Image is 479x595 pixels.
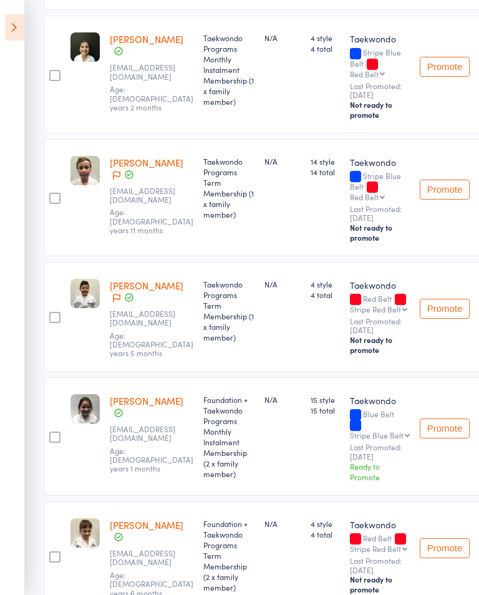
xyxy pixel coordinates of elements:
[350,410,410,439] div: Blue Belt
[110,518,183,531] a: [PERSON_NAME]
[110,186,191,205] small: renshaw_kate@hotmail.com
[70,156,100,185] img: image1678856334.png
[311,518,340,529] span: 4 style
[350,394,410,407] div: Taekwondo
[70,32,100,62] img: image1716359571.png
[264,394,301,405] div: N/A
[350,193,379,201] div: Red Belt
[350,48,410,77] div: Stripe Blue Belt
[203,32,254,107] div: Taekwondo Programs Monthly Instalment Membership (1 x family member)
[420,57,470,77] button: Promote
[70,394,100,423] img: image1669425750.png
[350,443,410,461] small: Last Promoted: [DATE]
[420,180,470,200] button: Promote
[110,63,191,81] small: soula.josevski@gmail.com
[110,279,183,292] a: [PERSON_NAME]
[350,70,379,78] div: Red Belt
[203,518,254,593] div: Foundation + Taekwondo Programs Term Membership (2 x family member)
[264,279,301,289] div: N/A
[350,205,410,223] small: Last Promoted: [DATE]
[264,518,301,529] div: N/A
[350,82,410,100] small: Last Promoted: [DATE]
[311,394,340,405] span: 15 style
[311,289,340,300] span: 4 total
[110,156,183,169] a: [PERSON_NAME]
[350,279,410,291] div: Taekwondo
[350,32,410,45] div: Taekwondo
[110,84,193,112] span: Age: [DEMOGRAPHIC_DATA] years 2 months
[350,431,404,439] div: Stripe Blue Belt
[311,156,340,167] span: 14 style
[350,335,410,355] div: Not ready to promote
[264,156,301,167] div: N/A
[350,294,410,313] div: Red Belt
[110,309,191,327] small: jinphoa@hotmail.com
[350,172,410,201] div: Stripe Blue Belt
[350,556,410,574] small: Last Promoted: [DATE]
[203,156,254,220] div: Taekwondo Programs Term Membership (1 x family member)
[203,394,254,479] div: Foundation + Taekwondo Programs Monthly Instalment Membership (2 x family member)
[110,445,193,474] span: Age: [DEMOGRAPHIC_DATA] years 1 months
[110,394,183,407] a: [PERSON_NAME]
[110,206,193,235] span: Age: [DEMOGRAPHIC_DATA] years 11 months
[70,518,100,548] img: image1665551928.png
[420,299,470,319] button: Promote
[350,305,401,313] div: Stripe Red Belt
[311,167,340,177] span: 14 total
[311,43,340,54] span: 4 total
[70,279,100,308] img: image1693613209.png
[350,100,410,120] div: Not ready to promote
[110,32,183,46] a: [PERSON_NAME]
[350,518,410,531] div: Taekwondo
[350,317,410,335] small: Last Promoted: [DATE]
[311,529,340,539] span: 4 total
[350,574,410,594] div: Not ready to promote
[420,418,470,438] button: Promote
[420,538,470,558] button: Promote
[264,32,301,43] div: N/A
[203,279,254,342] div: Taekwondo Programs Term Membership (1 x family member)
[110,330,193,359] span: Age: [DEMOGRAPHIC_DATA] years 5 months
[110,549,191,567] small: odmitruk@icloud.com
[110,425,191,443] small: kristinapoljak01@gmail.com
[350,461,410,482] div: Ready to Promote
[311,32,340,43] span: 4 style
[350,534,410,553] div: Red Belt
[311,279,340,289] span: 4 style
[350,223,410,243] div: Not ready to promote
[311,405,340,415] span: 15 total
[350,544,401,553] div: Stripe Red Belt
[350,156,410,168] div: Taekwondo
